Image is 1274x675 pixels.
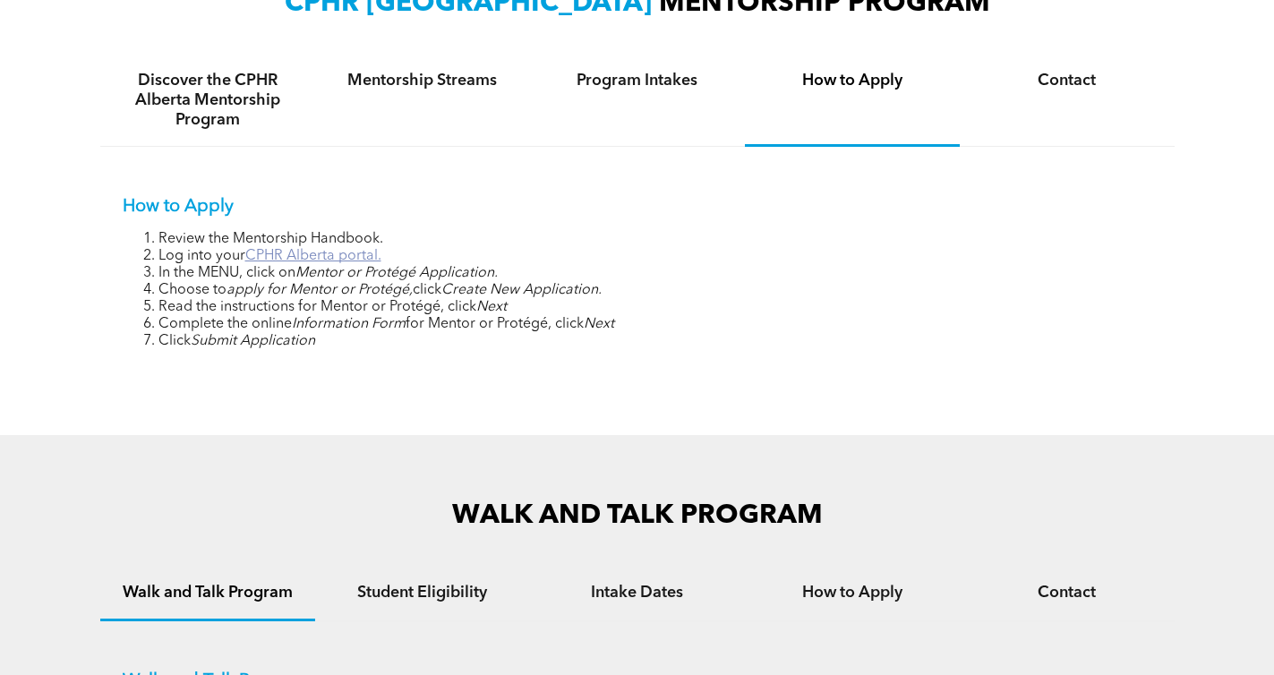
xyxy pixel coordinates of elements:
[452,502,823,529] span: WALK AND TALK PROGRAM
[191,334,315,348] em: Submit Application
[295,266,498,280] em: Mentor or Protégé Application.
[761,71,944,90] h4: How to Apply
[158,231,1152,248] li: Review the Mentorship Handbook.
[546,583,729,602] h4: Intake Dates
[584,317,614,331] em: Next
[976,71,1159,90] h4: Contact
[331,583,514,602] h4: Student Eligibility
[976,583,1159,602] h4: Contact
[158,248,1152,265] li: Log into your
[158,333,1152,350] li: Click
[227,283,413,297] em: apply for Mentor or Protégé,
[158,316,1152,333] li: Complete the online for Mentor or Protégé, click
[292,317,406,331] em: Information Form
[245,249,381,263] a: CPHR Alberta portal.
[116,71,299,130] h4: Discover the CPHR Alberta Mentorship Program
[546,71,729,90] h4: Program Intakes
[158,282,1152,299] li: Choose to click
[158,299,1152,316] li: Read the instructions for Mentor or Protégé, click
[158,265,1152,282] li: In the MENU, click on
[331,71,514,90] h4: Mentorship Streams
[476,300,507,314] em: Next
[116,583,299,602] h4: Walk and Talk Program
[441,283,602,297] em: Create New Application.
[123,196,1152,218] p: How to Apply
[761,583,944,602] h4: How to Apply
